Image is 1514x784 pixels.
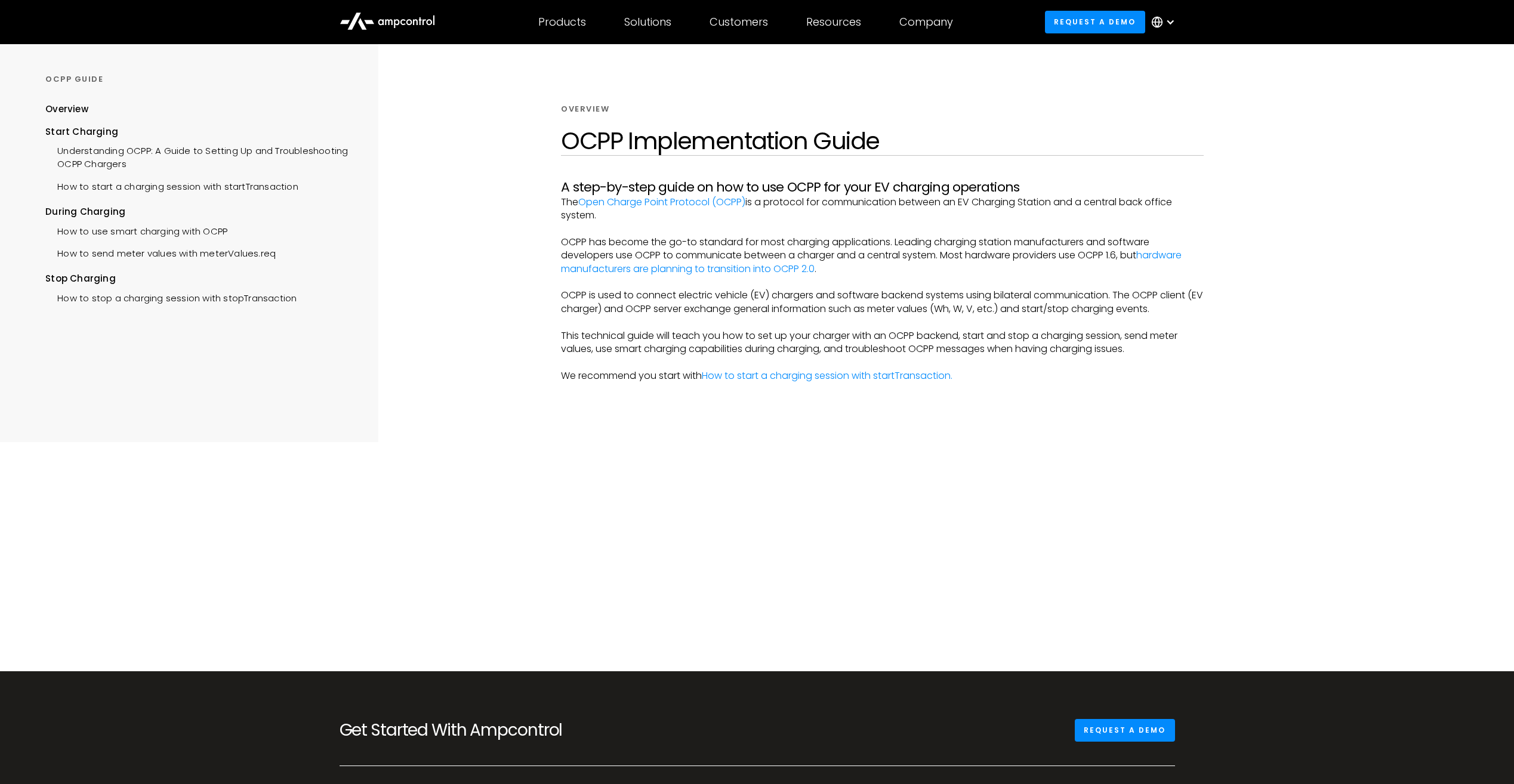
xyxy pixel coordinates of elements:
[561,236,1203,276] p: OCPP has become the go-to standard for most charging applications. Leading charging station manuf...
[710,16,768,29] div: Customers
[1045,11,1145,33] a: Request a demo
[806,16,861,29] div: Resources
[45,103,88,116] div: Overview
[561,329,1203,356] p: This technical guide will teach you how to set up your charger with an OCPP backend, start and st...
[899,16,953,29] div: Company
[45,219,227,241] a: How to use smart charging with OCPP
[538,16,586,29] div: Products
[561,104,609,115] div: Overview
[561,289,1203,316] p: OCPP is used to connect electric vehicle (EV) chargers and software backend systems using bilater...
[340,720,602,740] h2: Get Started With Ampcontrol
[561,276,1203,289] p: ‍
[561,369,1203,382] p: We recommend you start with
[45,74,348,85] div: OCPP GUIDE
[561,196,1203,223] p: The is a protocol for communication between an EV Charging Station and a central back office system.
[702,369,952,382] a: How to start a charging session with startTransaction.
[561,126,1203,155] h1: OCPP Implementation Guide
[45,286,297,308] a: How to stop a charging session with stopTransaction
[561,356,1203,369] p: ‍
[45,205,348,218] div: During Charging
[45,241,276,263] a: How to send meter values with meterValues.req
[45,174,298,196] a: How to start a charging session with startTransaction
[1075,719,1175,741] a: Request a demo
[45,125,348,138] div: Start Charging
[624,16,671,29] div: Solutions
[561,180,1203,195] h3: A step-by-step guide on how to use OCPP for your EV charging operations
[45,103,88,125] a: Overview
[561,248,1182,275] a: hardware manufacturers are planning to transition into OCPP 2.0
[561,316,1203,329] p: ‍
[45,272,348,285] div: Stop Charging
[45,138,348,174] a: Understanding OCPP: A Guide to Setting Up and Troubleshooting OCPP Chargers
[578,195,745,209] a: Open Charge Point Protocol (OCPP)
[561,222,1203,235] p: ‍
